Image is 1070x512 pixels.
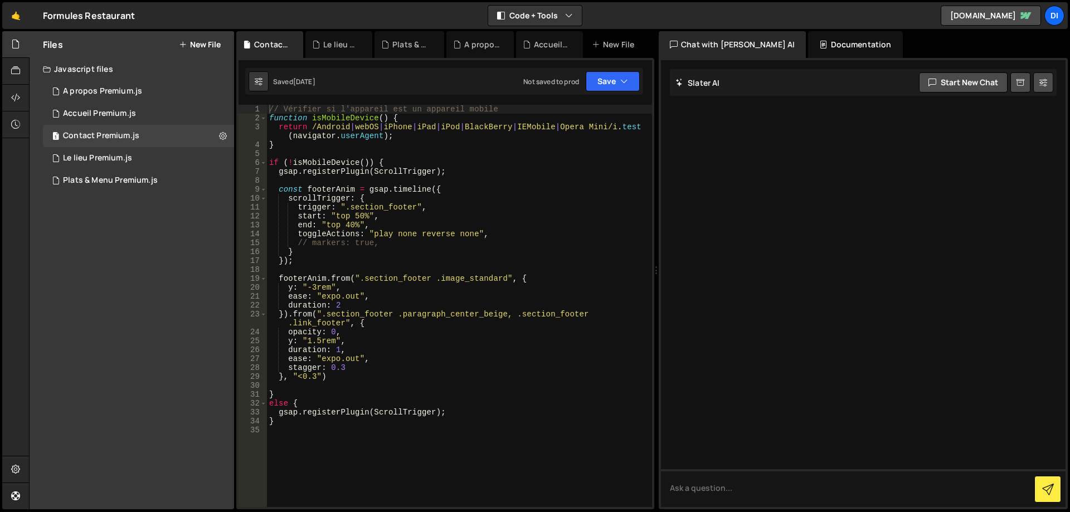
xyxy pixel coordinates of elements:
div: Accueil Premium.js [534,39,570,50]
div: Not saved to prod [523,77,579,86]
div: 14 [239,230,267,238]
div: 18 [239,265,267,274]
div: 22 [239,301,267,310]
div: Accueil Premium.js [63,109,136,119]
div: 21 [239,292,267,301]
div: Saved [273,77,315,86]
div: 15913/42650.js [43,147,234,169]
div: 35 [239,426,267,435]
div: 16 [239,247,267,256]
button: Save [586,71,640,91]
div: 17 [239,256,267,265]
button: Code + Tools [488,6,582,26]
div: 26 [239,345,267,354]
div: 2 [239,114,267,123]
a: 🤙 [2,2,30,29]
div: 24 [239,328,267,337]
div: Documentation [808,31,902,58]
div: 19 [239,274,267,283]
div: 1 [239,105,267,114]
div: 9 [239,185,267,194]
div: 15913/42653.js [43,125,234,147]
div: Contact Premium.js [254,39,290,50]
h2: Slater AI [675,77,720,88]
div: 15913/42649.js [43,169,234,192]
div: 20 [239,283,267,292]
div: Plats & Menu Premium.js [63,175,158,186]
div: Chat with [PERSON_NAME] AI [659,31,806,58]
div: 11 [239,203,267,212]
div: 30 [239,381,267,390]
div: A propos Premium.js [464,39,500,50]
div: 6 [239,158,267,167]
button: Start new chat [919,72,1008,92]
div: 27 [239,354,267,363]
div: 34 [239,417,267,426]
div: 15913/42486.js [43,103,234,125]
div: 15 [239,238,267,247]
div: New File [592,39,639,50]
div: 12 [239,212,267,221]
span: 1 [52,133,59,142]
div: 4 [239,140,267,149]
div: 25 [239,337,267,345]
div: Plats & Menu Premium.js [392,39,431,50]
div: 32 [239,399,267,408]
div: Le lieu Premium.js [63,153,132,163]
div: Le lieu Premium.js [323,39,359,50]
div: 31 [239,390,267,399]
div: A propos Premium.js [63,86,142,96]
div: 28 [239,363,267,372]
div: 13 [239,221,267,230]
div: 15913/42605.js [43,80,234,103]
div: 10 [239,194,267,203]
div: 23 [239,310,267,328]
div: Javascript files [30,58,234,80]
div: 7 [239,167,267,176]
div: 8 [239,176,267,185]
div: 29 [239,372,267,381]
div: Contact Premium.js [63,131,139,141]
div: 5 [239,149,267,158]
div: 33 [239,408,267,417]
div: [DATE] [293,77,315,86]
h2: Files [43,38,63,51]
button: New File [179,40,221,49]
a: di [1044,6,1064,26]
a: [DOMAIN_NAME] [941,6,1041,26]
div: Formules Restaurant [43,9,135,22]
div: 3 [239,123,267,140]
